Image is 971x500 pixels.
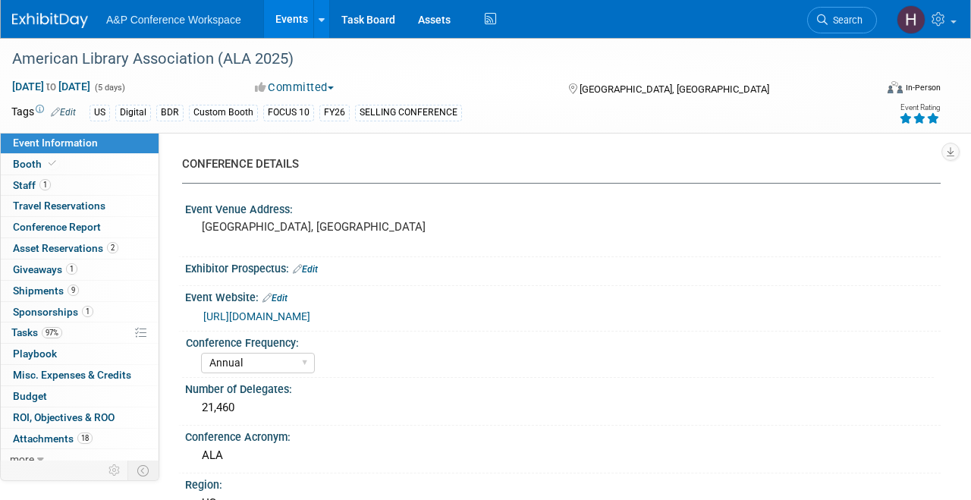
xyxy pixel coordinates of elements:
[13,432,93,445] span: Attachments
[13,411,115,423] span: ROI, Objectives & ROO
[13,137,98,149] span: Event Information
[13,347,57,360] span: Playbook
[203,310,310,322] a: [URL][DOMAIN_NAME]
[263,105,314,121] div: FOCUS 10
[13,285,79,297] span: Shipments
[12,13,88,28] img: ExhibitDay
[1,196,159,216] a: Travel Reservations
[888,81,903,93] img: Format-Inperson.png
[102,461,128,480] td: Personalize Event Tab Strip
[1,133,159,153] a: Event Information
[1,344,159,364] a: Playbook
[10,453,34,465] span: more
[186,332,934,351] div: Conference Frequency:
[185,426,941,445] div: Conference Acronym:
[250,80,340,96] button: Committed
[13,263,77,275] span: Giveaways
[13,369,131,381] span: Misc. Expenses & Credits
[13,200,105,212] span: Travel Reservations
[185,378,941,397] div: Number of Delegates:
[44,80,58,93] span: to
[185,473,941,492] div: Region:
[51,107,76,118] a: Edit
[11,104,76,121] td: Tags
[68,285,79,296] span: 9
[196,396,929,420] div: 21,460
[156,105,184,121] div: BDR
[1,154,159,175] a: Booth
[807,7,877,33] a: Search
[1,429,159,449] a: Attachments18
[1,281,159,301] a: Shipments9
[1,175,159,196] a: Staff1
[11,80,91,93] span: [DATE] [DATE]
[189,105,258,121] div: Custom Booth
[355,105,462,121] div: SELLING CONFERENCE
[182,156,929,172] div: CONFERENCE DETAILS
[93,83,125,93] span: (5 days)
[1,259,159,280] a: Giveaways1
[115,105,151,121] div: Digital
[185,257,941,277] div: Exhibitor Prospectus:
[66,263,77,275] span: 1
[13,306,93,318] span: Sponsorships
[13,242,118,254] span: Asset Reservations
[13,221,101,233] span: Conference Report
[13,179,51,191] span: Staff
[899,104,940,112] div: Event Rating
[13,158,59,170] span: Booth
[39,179,51,190] span: 1
[90,105,110,121] div: US
[1,386,159,407] a: Budget
[905,82,941,93] div: In-Person
[1,449,159,470] a: more
[1,365,159,385] a: Misc. Expenses & Credits
[185,198,941,217] div: Event Venue Address:
[7,46,861,73] div: American Library Association (ALA 2025)
[1,238,159,259] a: Asset Reservations2
[128,461,159,480] td: Toggle Event Tabs
[106,14,241,26] span: A&P Conference Workspace
[82,306,93,317] span: 1
[13,390,47,402] span: Budget
[107,242,118,253] span: 2
[897,5,925,34] img: Hannah Siegel
[185,286,941,306] div: Event Website:
[77,432,93,444] span: 18
[11,326,62,338] span: Tasks
[262,293,288,303] a: Edit
[49,159,56,168] i: Booth reservation complete
[202,220,483,234] pre: [GEOGRAPHIC_DATA], [GEOGRAPHIC_DATA]
[580,83,769,95] span: [GEOGRAPHIC_DATA], [GEOGRAPHIC_DATA]
[319,105,350,121] div: FY26
[805,79,941,102] div: Event Format
[828,14,863,26] span: Search
[1,407,159,428] a: ROI, Objectives & ROO
[1,322,159,343] a: Tasks97%
[1,302,159,322] a: Sponsorships1
[1,217,159,237] a: Conference Report
[293,264,318,275] a: Edit
[42,327,62,338] span: 97%
[196,444,929,467] div: ALA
